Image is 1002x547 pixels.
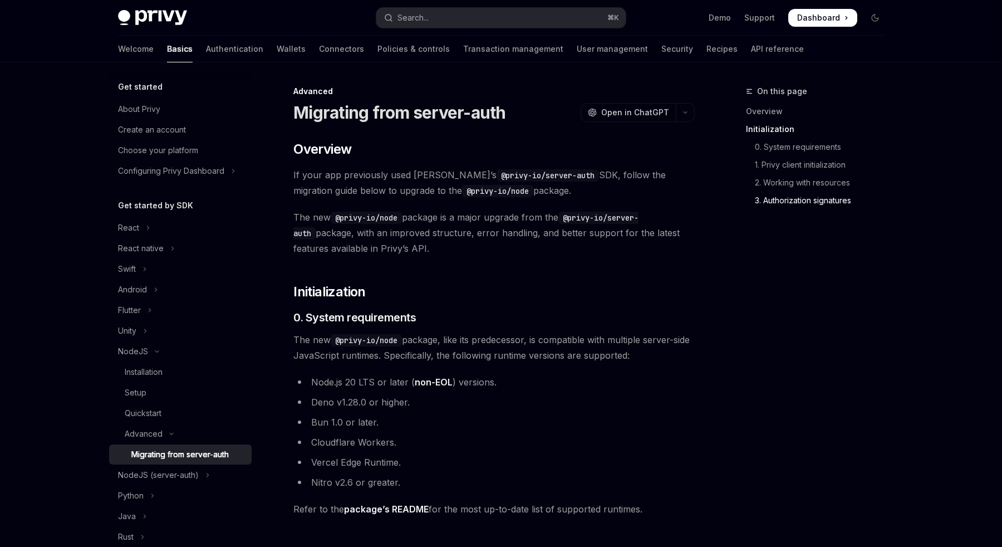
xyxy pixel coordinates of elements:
[109,465,252,485] button: Toggle NodeJS (server-auth) section
[109,99,252,119] a: About Privy
[109,506,252,526] button: Toggle Java section
[757,85,807,98] span: On this page
[788,9,857,27] a: Dashboard
[109,486,252,506] button: Toggle Python section
[118,283,147,296] div: Android
[293,394,695,410] li: Deno v1.28.0 or higher.
[331,334,402,346] code: @privy-io/node
[744,12,775,23] a: Support
[109,300,252,320] button: Toggle Flutter section
[206,36,263,62] a: Authentication
[109,445,252,465] a: Migrating from server-auth
[751,36,804,62] a: API reference
[118,10,187,26] img: dark logo
[118,36,154,62] a: Welcome
[118,164,224,178] div: Configuring Privy Dashboard
[746,120,893,138] a: Initialization
[109,527,252,547] button: Toggle Rust section
[118,530,134,544] div: Rust
[118,144,198,157] div: Choose your platform
[293,102,506,123] h1: Migrating from server-auth
[125,407,161,420] div: Quickstart
[118,262,136,276] div: Swift
[118,199,193,212] h5: Get started by SDK
[109,238,252,258] button: Toggle React native section
[746,138,893,156] a: 0. System requirements
[293,140,351,158] span: Overview
[118,80,163,94] h5: Get started
[109,341,252,362] button: Toggle NodeJS section
[293,310,416,325] span: 0. System requirements
[293,332,695,363] span: The new package, like its predecessor, is compatible with multiple server-side JavaScript runtime...
[497,169,599,182] code: @privy-io/server-auth
[462,185,533,197] code: @privy-io/node
[293,434,695,450] li: Cloudflare Workers.
[109,280,252,300] button: Toggle Android section
[118,345,148,358] div: NodeJS
[293,86,695,97] div: Advanced
[293,283,366,301] span: Initialization
[131,448,229,461] div: Migrating from server-auth
[746,156,893,174] a: 1. Privy client initialization
[109,120,252,140] a: Create an account
[118,304,141,317] div: Flutter
[581,103,676,122] button: Open in ChatGPT
[109,321,252,341] button: Toggle Unity section
[377,36,450,62] a: Policies & controls
[109,140,252,160] a: Choose your platform
[118,489,144,502] div: Python
[376,8,626,28] button: Open search
[746,174,893,192] a: 2. Working with resources
[415,377,453,388] a: non-EOL
[109,403,252,423] a: Quickstart
[109,259,252,279] button: Toggle Swift section
[109,383,252,403] a: Setup
[607,13,619,22] span: ⌘ K
[706,36,738,62] a: Recipes
[118,468,199,482] div: NodeJS (server-auth)
[109,424,252,444] button: Toggle Advanced section
[293,374,695,390] li: Node.js 20 LTS or later ( ) versions.
[463,36,563,62] a: Transaction management
[397,11,429,25] div: Search...
[601,107,669,118] span: Open in ChatGPT
[125,365,163,379] div: Installation
[118,102,160,116] div: About Privy
[344,504,429,515] a: package’s README
[118,221,139,235] div: React
[293,414,695,430] li: Bun 1.0 or later.
[118,510,136,523] div: Java
[331,212,402,224] code: @privy-io/node
[118,242,164,255] div: React native
[293,455,695,470] li: Vercel Edge Runtime.
[109,161,252,181] button: Toggle Configuring Privy Dashboard section
[167,36,193,62] a: Basics
[293,475,695,490] li: Nitro v2.6 or greater.
[709,12,731,23] a: Demo
[293,209,695,256] span: The new package is a major upgrade from the package, with an improved structure, error handling, ...
[118,324,136,338] div: Unity
[746,102,893,120] a: Overview
[293,167,695,198] span: If your app previously used [PERSON_NAME]’s SDK, follow the migration guide below to upgrade to t...
[661,36,693,62] a: Security
[293,501,695,517] span: Refer to the for the most up-to-date list of supported runtimes.
[577,36,648,62] a: User management
[109,218,252,238] button: Toggle React section
[746,192,893,209] a: 3. Authorization signatures
[319,36,364,62] a: Connectors
[125,427,163,441] div: Advanced
[277,36,306,62] a: Wallets
[125,386,146,399] div: Setup
[118,123,186,136] div: Create an account
[109,362,252,382] a: Installation
[797,12,840,23] span: Dashboard
[866,9,884,27] button: Toggle dark mode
